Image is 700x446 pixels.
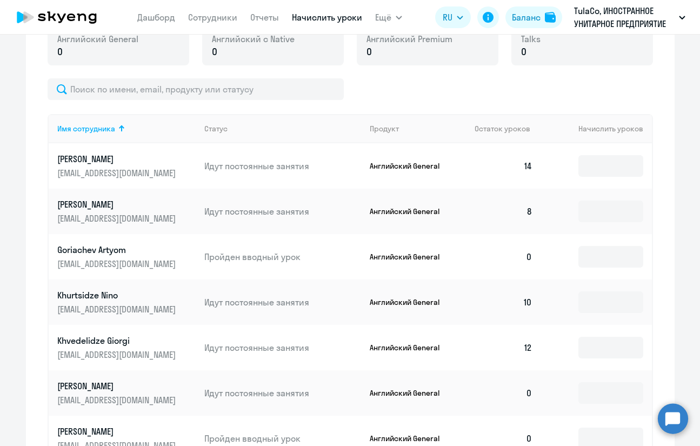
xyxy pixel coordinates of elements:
p: Английский General [370,434,451,443]
a: Начислить уроки [292,12,362,23]
p: Идут постоянные занятия [204,160,361,172]
input: Поиск по имени, email, продукту или статусу [48,78,344,100]
img: balance [545,12,556,23]
p: [EMAIL_ADDRESS][DOMAIN_NAME] [57,349,178,361]
span: Английский с Native [212,33,295,45]
span: 0 [57,45,63,59]
a: Отчеты [250,12,279,23]
p: [EMAIL_ADDRESS][DOMAIN_NAME] [57,167,178,179]
span: Ещё [375,11,391,24]
p: Пройден вводный урок [204,432,361,444]
p: [EMAIL_ADDRESS][DOMAIN_NAME] [57,258,178,270]
td: 8 [466,189,542,234]
p: [PERSON_NAME] [57,380,178,392]
td: 14 [466,143,542,189]
a: Дашборд [137,12,175,23]
p: Пройден вводный урок [204,251,361,263]
span: 0 [366,45,372,59]
span: RU [443,11,452,24]
p: [EMAIL_ADDRESS][DOMAIN_NAME] [57,212,178,224]
div: Баланс [512,11,541,24]
td: 10 [466,279,542,325]
p: Идут постоянные занятия [204,296,361,308]
p: [EMAIL_ADDRESS][DOMAIN_NAME] [57,303,178,315]
p: Khurtsidze Nino [57,289,178,301]
p: Английский General [370,388,451,398]
p: Идут постоянные занятия [204,205,361,217]
div: Статус [204,124,361,134]
a: [PERSON_NAME][EMAIL_ADDRESS][DOMAIN_NAME] [57,198,196,224]
a: [PERSON_NAME][EMAIL_ADDRESS][DOMAIN_NAME] [57,153,196,179]
th: Начислить уроков [541,114,651,143]
a: Khvedelidze Giorgi[EMAIL_ADDRESS][DOMAIN_NAME] [57,335,196,361]
p: Английский General [370,252,451,262]
p: Идут постоянные занятия [204,342,361,354]
a: [PERSON_NAME][EMAIL_ADDRESS][DOMAIN_NAME] [57,380,196,406]
td: 12 [466,325,542,370]
button: Ещё [375,6,402,28]
a: Сотрудники [188,12,237,23]
div: Статус [204,124,228,134]
button: TulaCo, ИНОСТРАННОЕ УНИТАРНОЕ ПРЕДПРИЯТИЕ ТУЛА КОНСАЛТИНГ [569,4,691,30]
p: TulaCo, ИНОСТРАННОЕ УНИТАРНОЕ ПРЕДПРИЯТИЕ ТУЛА КОНСАЛТИНГ [574,4,675,30]
p: Английский General [370,343,451,352]
td: 0 [466,234,542,279]
p: [PERSON_NAME] [57,198,178,210]
button: RU [435,6,471,28]
div: Остаток уроков [475,124,542,134]
span: 0 [212,45,217,59]
p: Goriachev Artyom [57,244,178,256]
p: Английский General [370,161,451,171]
div: Продукт [370,124,399,134]
td: 0 [466,370,542,416]
span: Остаток уроков [475,124,530,134]
div: Имя сотрудника [57,124,196,134]
p: Khvedelidze Giorgi [57,335,178,347]
p: [EMAIL_ADDRESS][DOMAIN_NAME] [57,394,178,406]
div: Продукт [370,124,466,134]
p: Идут постоянные занятия [204,387,361,399]
span: Talks [521,33,541,45]
button: Балансbalance [505,6,562,28]
span: Английский Premium [366,33,452,45]
p: [PERSON_NAME] [57,425,178,437]
p: Английский General [370,207,451,216]
p: [PERSON_NAME] [57,153,178,165]
div: Имя сотрудника [57,124,115,134]
p: Английский General [370,297,451,307]
a: Khurtsidze Nino[EMAIL_ADDRESS][DOMAIN_NAME] [57,289,196,315]
a: Goriachev Artyom[EMAIL_ADDRESS][DOMAIN_NAME] [57,244,196,270]
span: Английский General [57,33,138,45]
span: 0 [521,45,526,59]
